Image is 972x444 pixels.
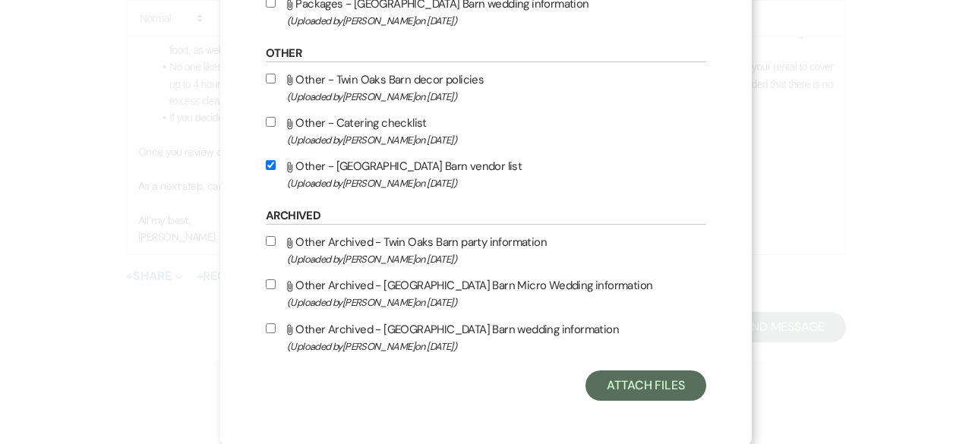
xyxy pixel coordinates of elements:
[266,46,706,62] h6: Other
[585,370,706,401] button: Attach Files
[266,279,276,289] input: Other Archived - [GEOGRAPHIC_DATA] Barn Micro Wedding information(Uploaded by[PERSON_NAME]on [DATE])
[266,74,276,83] input: Other - Twin Oaks Barn decor policies(Uploaded by[PERSON_NAME]on [DATE])
[287,88,706,105] span: (Uploaded by [PERSON_NAME] on [DATE] )
[266,276,706,311] label: Other Archived - [GEOGRAPHIC_DATA] Barn Micro Wedding information
[266,323,276,333] input: Other Archived - [GEOGRAPHIC_DATA] Barn wedding information(Uploaded by[PERSON_NAME]on [DATE])
[266,70,706,105] label: Other - Twin Oaks Barn decor policies
[287,175,706,192] span: (Uploaded by [PERSON_NAME] on [DATE] )
[266,113,706,149] label: Other - Catering checklist
[287,338,706,355] span: (Uploaded by [PERSON_NAME] on [DATE] )
[287,131,706,149] span: (Uploaded by [PERSON_NAME] on [DATE] )
[266,117,276,127] input: Other - Catering checklist(Uploaded by[PERSON_NAME]on [DATE])
[287,12,706,30] span: (Uploaded by [PERSON_NAME] on [DATE] )
[266,208,706,225] h6: Archived
[266,232,706,268] label: Other Archived - Twin Oaks Barn party information
[266,236,276,246] input: Other Archived - Twin Oaks Barn party information(Uploaded by[PERSON_NAME]on [DATE])
[266,156,706,192] label: Other - [GEOGRAPHIC_DATA] Barn vendor list
[287,294,706,311] span: (Uploaded by [PERSON_NAME] on [DATE] )
[287,250,706,268] span: (Uploaded by [PERSON_NAME] on [DATE] )
[266,320,706,355] label: Other Archived - [GEOGRAPHIC_DATA] Barn wedding information
[266,160,276,170] input: Other - [GEOGRAPHIC_DATA] Barn vendor list(Uploaded by[PERSON_NAME]on [DATE])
